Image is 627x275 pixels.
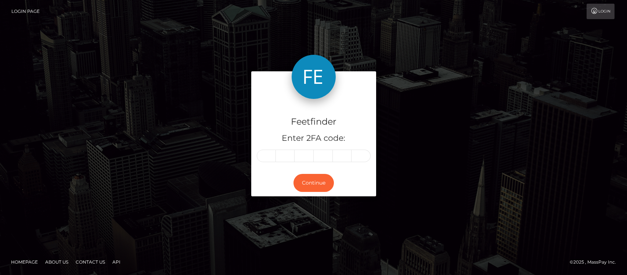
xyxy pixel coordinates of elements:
button: Continue [293,174,334,192]
div: © 2025 , MassPay Inc. [570,258,621,266]
h4: Feetfinder [257,115,371,128]
a: API [109,256,123,268]
a: About Us [42,256,71,268]
a: Contact Us [73,256,108,268]
h5: Enter 2FA code: [257,133,371,144]
img: Feetfinder [292,55,336,99]
a: Homepage [8,256,41,268]
a: Login Page [11,4,40,19]
a: Login [587,4,615,19]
